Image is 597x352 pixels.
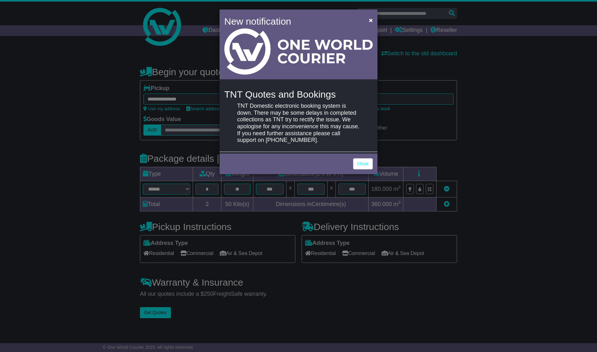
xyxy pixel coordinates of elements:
p: TNT Domestic electronic booking system is down. There may be some delays in completed collections... [237,103,360,144]
img: Light [224,28,373,75]
a: Close [353,158,373,169]
button: Close [366,14,376,27]
h4: New notification [224,14,360,28]
span: × [369,16,373,24]
h4: TNT Quotes and Bookings [224,89,373,100]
